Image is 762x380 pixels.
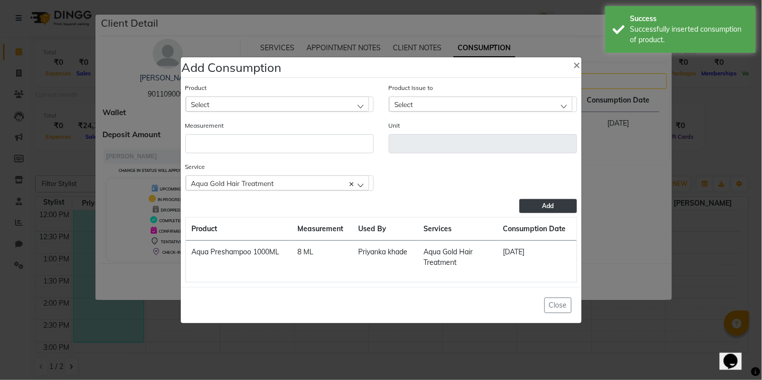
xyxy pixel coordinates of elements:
td: Aqua Preshampoo 1000ML [186,240,292,274]
iframe: chat widget [720,340,752,370]
label: Unit [389,121,400,130]
th: Consumption Date [497,218,577,241]
th: Used By [353,218,417,241]
th: Services [417,218,497,241]
span: Select [395,100,413,109]
td: [DATE] [497,240,577,274]
button: Add [519,199,577,213]
th: Product [186,218,292,241]
td: Priyanka khade [353,240,417,274]
div: Successfully inserted consumption of product. [630,24,748,45]
span: × [574,57,581,72]
label: Service [185,162,205,171]
td: Aqua Gold Hair Treatment [417,240,497,274]
td: 8 ML [291,240,353,274]
label: Product [185,83,207,92]
button: Close [545,298,572,313]
label: Product Issue to [389,83,433,92]
label: Measurement [185,121,224,130]
button: Close [566,50,589,78]
div: Success [630,14,748,24]
th: Measurement [291,218,353,241]
span: Aqua Gold Hair Treatment [191,179,274,187]
span: Add [542,202,554,210]
span: Select [191,100,210,109]
h4: Add Consumption [182,58,282,76]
